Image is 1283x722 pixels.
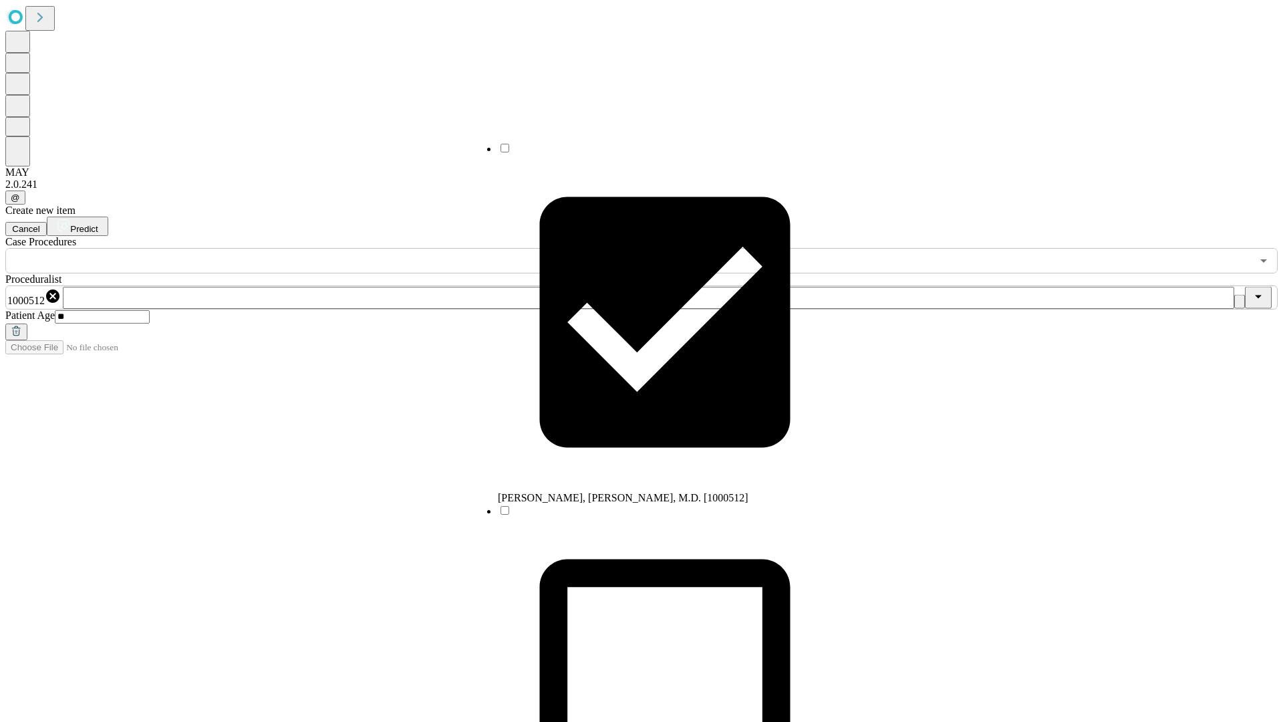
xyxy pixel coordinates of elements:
[11,193,20,203] span: @
[12,224,40,234] span: Cancel
[5,236,76,247] span: Scheduled Procedure
[5,205,76,216] span: Create new item
[1254,251,1273,270] button: Open
[7,295,45,306] span: 1000512
[7,288,61,307] div: 1000512
[5,178,1278,191] div: 2.0.241
[47,217,108,236] button: Predict
[70,224,98,234] span: Predict
[498,492,748,503] span: [PERSON_NAME], [PERSON_NAME], M.D. [1000512]
[5,166,1278,178] div: MAY
[5,191,25,205] button: @
[1245,287,1272,309] button: Close
[5,273,61,285] span: Proceduralist
[5,310,55,321] span: Patient Age
[1234,295,1245,309] button: Clear
[5,222,47,236] button: Cancel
